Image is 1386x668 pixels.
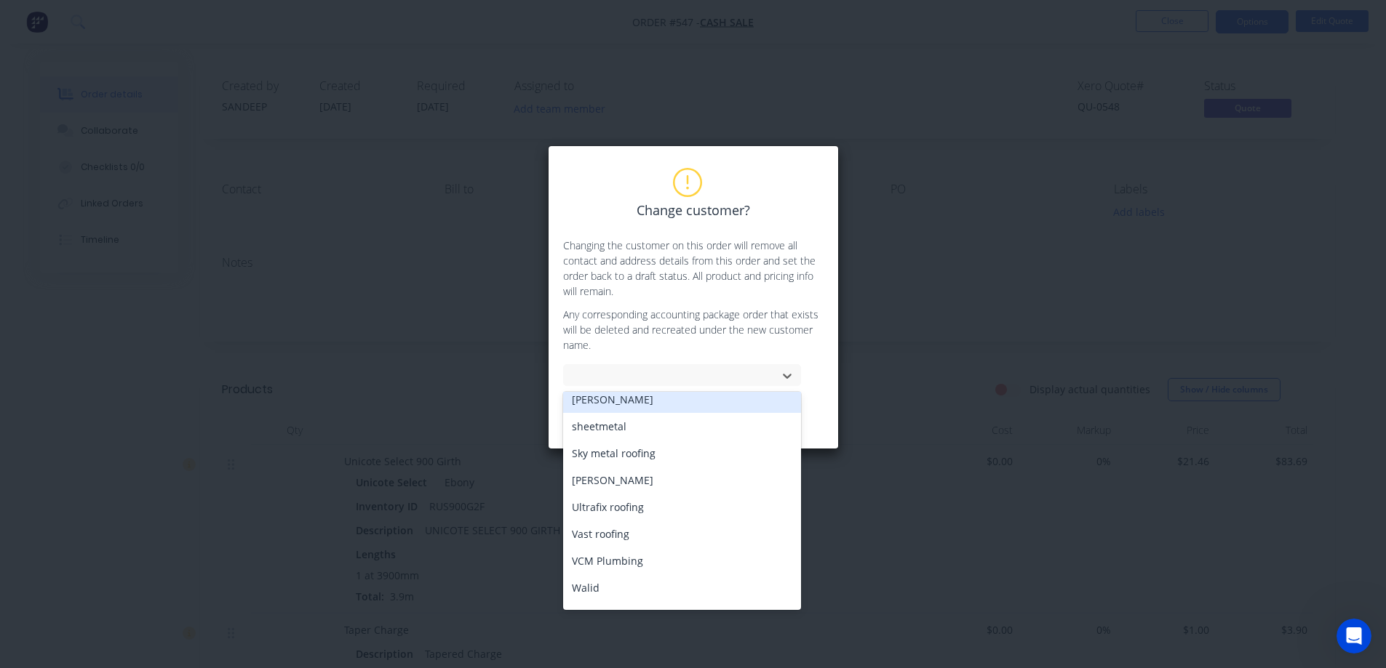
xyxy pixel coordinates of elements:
[563,307,824,353] p: Any corresponding accounting package order that exists will be deleted and recreated under the ne...
[563,520,801,547] div: Vast roofing
[563,440,801,467] div: Sky metal roofing
[563,601,801,628] div: Western Roofing Group Pty Ltd
[563,494,801,520] div: Ultrafix roofing
[637,201,750,220] span: Change customer?
[563,574,801,601] div: Walid
[563,413,801,440] div: sheetmetal
[563,238,824,299] p: Changing the customer on this order will remove all contact and address details from this order a...
[1337,619,1371,653] iframe: Intercom live chat
[563,467,801,494] div: [PERSON_NAME]
[563,547,801,574] div: VCM Plumbing
[563,386,801,413] div: [PERSON_NAME]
